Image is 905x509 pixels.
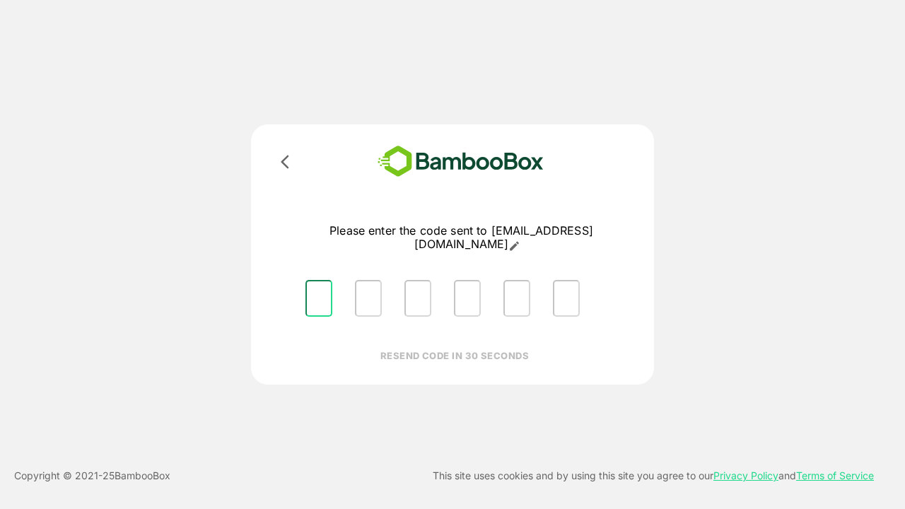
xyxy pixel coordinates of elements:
p: Copyright © 2021- 25 BambooBox [14,467,170,484]
p: Please enter the code sent to [EMAIL_ADDRESS][DOMAIN_NAME] [294,224,629,252]
input: Please enter OTP character 2 [355,280,382,317]
input: Please enter OTP character 5 [503,280,530,317]
p: This site uses cookies and by using this site you agree to our and [433,467,874,484]
input: Please enter OTP character 3 [404,280,431,317]
input: Please enter OTP character 1 [305,280,332,317]
input: Please enter OTP character 6 [553,280,580,317]
a: Privacy Policy [713,469,778,481]
input: Please enter OTP character 4 [454,280,481,317]
img: bamboobox [357,141,564,182]
a: Terms of Service [796,469,874,481]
